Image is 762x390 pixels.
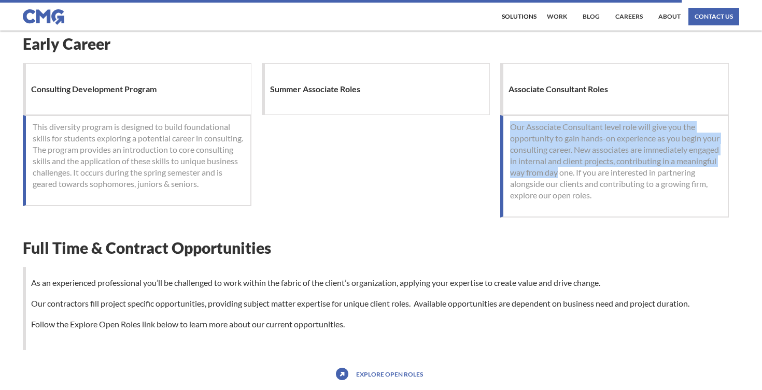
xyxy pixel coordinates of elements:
[544,8,570,25] a: work
[502,13,537,20] div: Solutions
[613,8,645,25] a: Careers
[510,121,721,201] p: Our Associate Consultant level role will give you the opportunity to gain hands-on experience as ...
[336,368,348,380] img: icon with arrow pointing up and to the right.
[23,9,64,25] img: CMG logo in blue.
[695,13,733,20] div: contact us
[33,121,244,190] p: This diversity program is designed to build foundational skills for students exploring a potentia...
[656,8,683,25] a: About
[270,79,365,99] h1: Summer Associate Roles
[23,34,739,53] h1: Early Career
[354,366,426,382] a: Explore open roles
[580,8,602,25] a: Blog
[509,79,613,99] h1: Associate Consultant Roles
[23,238,739,257] h1: Full Time & Contract Opportunities
[26,278,739,329] p: As an experienced professional you’ll be challenged to work within the fabric of the client’s org...
[31,79,162,99] h1: Consulting Development Program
